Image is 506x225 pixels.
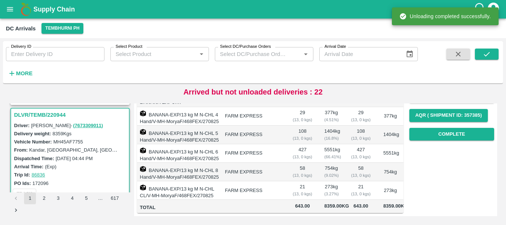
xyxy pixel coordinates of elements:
[31,123,104,128] span: [PERSON_NAME] -
[287,144,319,163] td: 427
[19,2,33,17] img: logo
[344,163,377,181] td: 58
[474,3,487,16] div: customer-support
[324,44,346,50] label: Arrival Date
[324,203,349,209] span: 8359.00 Kg
[301,49,310,59] button: Open
[324,153,339,160] div: ( 66.41 %)
[344,181,377,200] td: 21
[377,107,403,126] td: 377 kg
[377,163,403,181] td: 754 kg
[6,47,104,61] input: Enter Delivery ID
[219,181,286,200] td: FARM EXPRESS
[137,126,219,144] td: BANANA-EXP/13 kg M N-CHL 5 Hand/V-MH-MoryaF/468FEX/270825
[287,181,319,200] td: 21
[41,23,83,34] button: Select DC
[137,107,219,126] td: BANANA-EXP/13 kg M N-CHL 4 Hand/V-MH-MoryaF/468FEX/270825
[137,181,219,200] td: BANANA-EXP/13 kg M N-CHL CL/V-MH-MoryaF/468FEX/270825
[140,204,219,212] span: Total
[14,181,31,186] label: PO Ids:
[73,123,103,128] a: (7673309011)
[31,172,45,178] a: 86836
[140,148,146,153] img: box
[287,163,319,181] td: 58
[219,144,286,163] td: FARM EXPRESS
[14,139,52,145] label: Vehicle Number:
[33,6,75,13] b: Supply Chain
[94,195,106,202] div: …
[52,192,64,204] button: Go to page 3
[1,1,19,18] button: open drawer
[80,192,92,204] button: Go to page 5
[324,172,339,179] div: ( 9.02 %)
[324,191,339,197] div: ( 3.27 %)
[14,123,30,128] label: Driver:
[6,67,34,80] button: More
[487,1,500,17] div: account of current user
[344,126,377,144] td: 108
[9,192,131,216] nav: pagination navigation
[14,164,43,169] label: Arrival Time:
[319,107,344,126] td: 377 kg
[409,109,488,122] button: AQR ( Shipment Id: 357385)
[14,110,128,120] h3: DLVR/TEMB/220944
[377,181,403,200] td: 273 kg
[344,107,377,126] td: 29
[140,166,146,172] img: box
[116,44,142,50] label: Select Product
[33,4,474,14] a: Supply Chain
[11,44,31,50] label: Delivery ID
[383,203,408,209] span: 8359.00 Kg
[14,147,28,153] label: From:
[56,156,93,161] label: [DATE] 04:44 PM
[350,153,372,160] div: ( 13, 0 kgs)
[14,131,51,136] label: Delivery weight:
[293,172,313,179] div: ( 13, 0 kgs)
[14,156,54,161] label: Dispatched Time:
[113,49,194,59] input: Select Product
[293,191,313,197] div: ( 13, 0 kgs)
[140,185,146,191] img: box
[220,44,271,50] label: Select DC/Purchase Orders
[377,144,403,163] td: 5551 kg
[197,49,206,59] button: Open
[219,163,286,181] td: FARM EXPRESS
[140,129,146,135] img: box
[45,164,56,169] label: (Exp)
[293,135,313,142] div: ( 13, 0 kgs)
[350,135,372,142] div: ( 13, 0 kgs)
[10,204,22,216] button: Go to next page
[350,116,372,123] div: ( 13, 0 kgs)
[183,86,323,97] p: Arrived but not unloaded deliveries : 22
[29,147,256,153] label: Kandar, [GEOGRAPHIC_DATA], [GEOGRAPHIC_DATA], [GEOGRAPHIC_DATA], [GEOGRAPHIC_DATA]
[319,181,344,200] td: 273 kg
[403,47,417,61] button: Choose date
[293,202,313,211] span: 643.00
[293,116,313,123] div: ( 13, 0 kgs)
[109,192,121,204] button: Go to page 617
[409,128,494,141] button: Complete
[377,126,403,144] td: 1404 kg
[217,49,289,59] input: Select DC/Purchase Orders
[350,172,372,179] div: ( 13, 0 kgs)
[287,107,319,126] td: 29
[350,191,372,197] div: ( 13, 0 kgs)
[319,144,344,163] td: 5551 kg
[14,172,30,178] label: Trip Id:
[324,116,339,123] div: ( 4.51 %)
[66,192,78,204] button: Go to page 4
[319,126,344,144] td: 1404 kg
[319,163,344,181] td: 754 kg
[219,107,286,126] td: FARM EXPRESS
[53,139,83,145] label: MH45AF7755
[293,153,313,160] div: ( 13, 0 kgs)
[350,202,372,211] span: 643.00
[399,10,491,23] div: Unloading completed successfully.
[6,24,36,33] div: DC Arrivals
[140,110,146,116] img: box
[344,144,377,163] td: 427
[137,163,219,181] td: BANANA-EXP/13 kg M N-CHL 8 Hand/V-MH-MoryaF/468FEX/270825
[324,135,339,142] div: ( 16.8 %)
[219,126,286,144] td: FARM EXPRESS
[38,192,50,204] button: Go to page 2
